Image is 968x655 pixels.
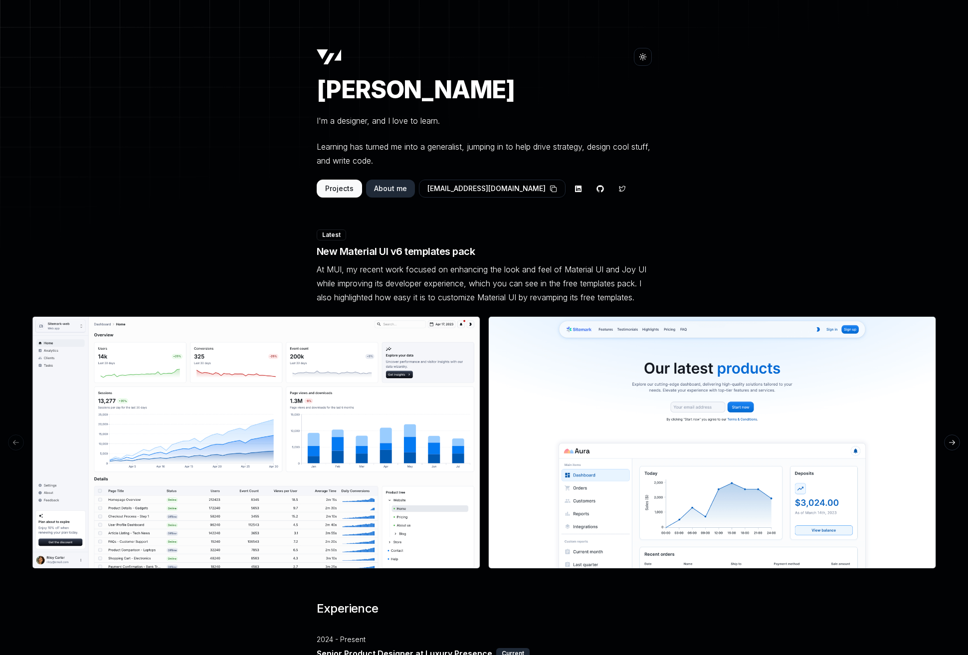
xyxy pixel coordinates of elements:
div: Latest [317,229,346,240]
p: I'm a designer, and I love to learn. [317,114,652,128]
p: 2024 - Present [317,633,652,647]
p: Learning has turned me into a generalist, jumping in to help drive strategy, design cool stuff, a... [317,140,652,168]
button: [EMAIL_ADDRESS][DOMAIN_NAME] [419,180,566,198]
button: Projects [317,180,362,198]
h4: New Material UI v6 templates pack [317,244,652,258]
h1: [PERSON_NAME] [317,78,652,102]
button: About me [366,180,415,198]
img: Landing Page [488,316,937,569]
h3: Experience [317,601,652,617]
p: At MUI, my recent work focused on enhancing the look and feel of Material UI and Joy UI while imp... [317,262,652,304]
img: Dashboard [32,316,480,569]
